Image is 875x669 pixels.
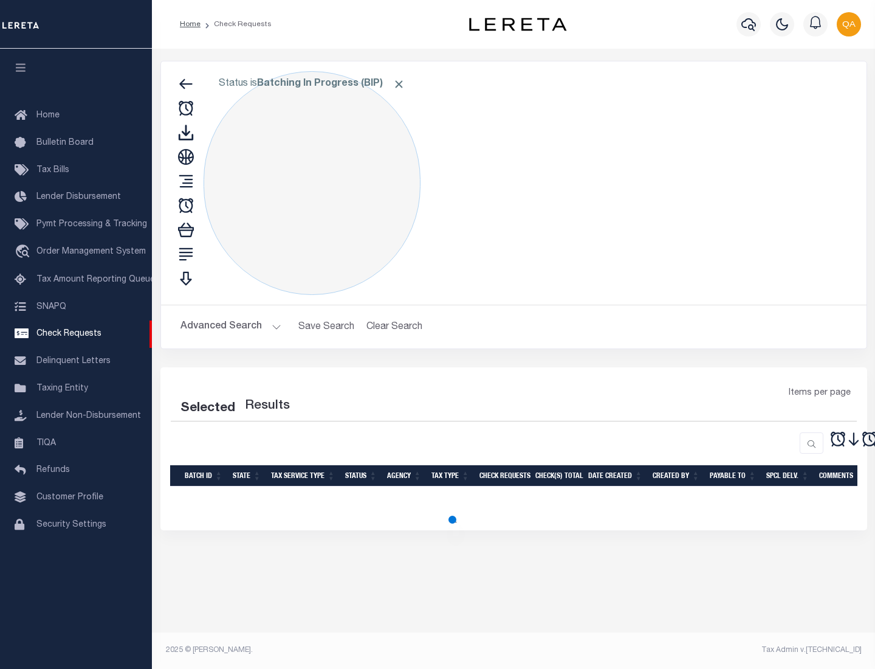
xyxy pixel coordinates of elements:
[36,139,94,147] span: Bulletin Board
[36,193,121,201] span: Lender Disbursement
[837,12,861,36] img: svg+xml;base64,PHN2ZyB4bWxucz0iaHR0cDovL3d3dy53My5vcmcvMjAwMC9zdmciIHBvaW50ZXItZXZlbnRzPSJub25lIi...
[180,315,281,339] button: Advanced Search
[530,465,583,487] th: Check(s) Total
[362,315,428,339] button: Clear Search
[257,79,405,89] b: Batching In Progress (BIP)
[340,465,382,487] th: Status
[789,387,851,400] span: Items per page
[266,465,340,487] th: Tax Service Type
[228,465,266,487] th: State
[648,465,705,487] th: Created By
[705,465,761,487] th: Payable To
[36,302,66,311] span: SNAPQ
[36,166,69,175] span: Tax Bills
[15,244,34,260] i: travel_explore
[36,111,60,120] span: Home
[36,466,70,474] span: Refunds
[201,19,272,30] li: Check Requests
[36,438,56,447] span: TIQA
[761,465,814,487] th: Spcl Delv.
[382,465,427,487] th: Agency
[36,521,106,529] span: Security Settings
[157,645,514,656] div: 2025 © [PERSON_NAME].
[36,330,101,338] span: Check Requests
[180,399,235,418] div: Selected
[427,465,475,487] th: Tax Type
[469,18,566,31] img: logo-dark.svg
[245,397,290,416] label: Results
[291,315,362,339] button: Save Search
[814,465,869,487] th: Comments
[36,248,146,256] span: Order Management System
[180,21,201,28] a: Home
[180,465,228,487] th: Batch Id
[583,465,648,487] th: Date Created
[36,357,111,366] span: Delinquent Letters
[204,71,420,295] div: Click to Edit
[36,220,147,229] span: Pymt Processing & Tracking
[36,493,103,502] span: Customer Profile
[523,645,862,656] div: Tax Admin v.[TECHNICAL_ID]
[36,384,88,393] span: Taxing Entity
[475,465,530,487] th: Check Requests
[36,412,141,420] span: Lender Non-Disbursement
[36,276,155,284] span: Tax Amount Reporting Queue
[393,78,405,91] span: Click to Remove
